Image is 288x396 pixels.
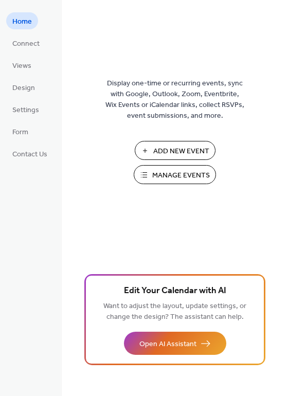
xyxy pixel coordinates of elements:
span: Want to adjust the layout, update settings, or change the design? The assistant can help. [103,299,246,324]
a: Connect [6,34,46,51]
a: Home [6,12,38,29]
button: Add New Event [135,141,215,160]
button: Open AI Assistant [124,332,226,355]
button: Manage Events [134,165,216,184]
span: Add New Event [153,146,209,157]
span: Display one-time or recurring events, sync with Google, Outlook, Zoom, Eventbrite, Wix Events or ... [105,78,244,121]
span: Form [12,127,28,138]
span: Connect [12,39,40,49]
span: Edit Your Calendar with AI [124,284,226,298]
span: Contact Us [12,149,47,160]
span: Open AI Assistant [139,339,196,350]
a: Contact Us [6,145,53,162]
span: Home [12,16,32,27]
span: Manage Events [152,170,210,181]
a: Settings [6,101,45,118]
a: Design [6,79,41,96]
a: Views [6,57,38,74]
span: Views [12,61,31,71]
span: Settings [12,105,39,116]
a: Form [6,123,34,140]
span: Design [12,83,35,94]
